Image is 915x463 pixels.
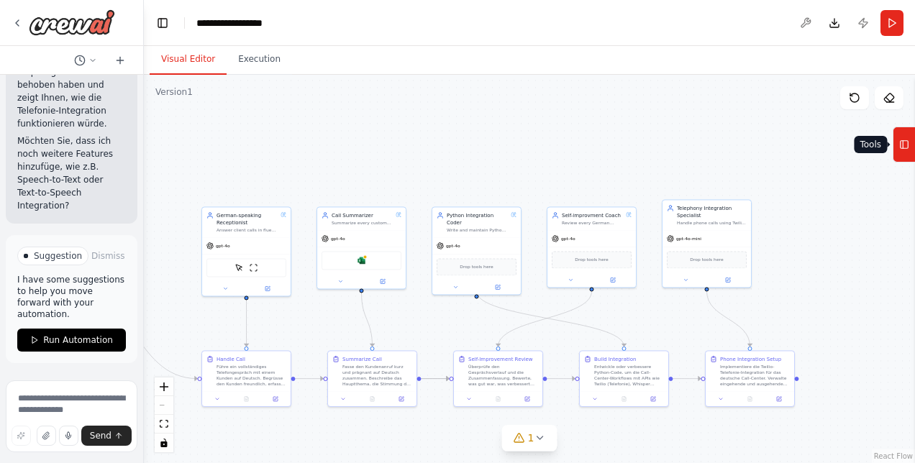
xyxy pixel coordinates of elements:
button: Run Automation [17,329,126,352]
button: Execution [227,45,292,75]
button: Switch to previous chat [68,52,103,69]
g: Edge from 934b9be7-9ab9-491b-a74c-a27a5fdce80d to 2893be1a-fb8c-459f-9c88-b020b769f836 [473,291,628,347]
div: Self-improvment CoachReview every German costumer conversation and identify how the AI crew can c... [547,206,637,288]
button: Open in side panel [708,275,749,284]
img: Logo [29,9,115,35]
p: Möchten Sie, dass ich noch weitere Features hinzufüge, wie z.B. Speech-to-Text oder Text-to-Speec... [17,134,126,212]
span: Send [90,430,111,441]
button: Open in side panel [389,395,414,403]
button: fit view [155,415,173,434]
span: gpt-4o [561,236,575,242]
div: Phone Integration SetupImplementiere die Twilio-Telefonie-Integration für das deutsche Call-Cente... [705,350,795,406]
g: Edge from 2893be1a-fb8c-459f-9c88-b020b769f836 to ca2d5637-0094-42f2-be19-aabe48874717 [673,375,701,382]
div: German-speaking Receptionist [217,211,278,226]
a: React Flow attribution [874,452,913,460]
button: Upload files [37,426,56,446]
div: German-speaking ReceptionistAnswer client calls in fluent humanized German. Understand what the c... [201,206,291,296]
span: gpt-4o-mini [676,236,701,242]
g: Edge from 05eb0b4c-c7d4-4ce7-9175-6a450ab4aa61 to 768353ee-8b5b-4f39-a99a-17c4dfe6dbea [243,300,250,347]
img: ScrapeElementFromWebsiteTool [235,263,244,272]
button: 1 [502,425,557,451]
button: Send [81,426,132,446]
div: Write and maintain Python integration code that connects the AI Call Center with APIs such as Twi... [447,227,508,233]
button: Visual Editor [150,45,227,75]
button: Open in side panel [363,277,404,285]
button: No output available [231,395,261,403]
div: Fasse den Kundenanruf kurz und prägnant auf Deutsch zusammen. Beschreibe das Hauptthema, die Stim... [342,364,412,387]
div: Python Integration CoderWrite and maintain Python integration code that connects the AI Call Cent... [432,206,522,295]
g: Edge from 39d23269-3b22-4775-bdc9-828562f0a66e to ca2d5637-0094-42f2-be19-aabe48874717 [704,291,754,347]
img: Microsoft excel [358,256,366,265]
div: Summarize every customer call in clear, concise German. Capture the topic. tone and key next step... [332,220,393,226]
button: Hide left sidebar [152,13,173,33]
span: Run Automation [43,334,113,346]
button: Open in side panel [247,284,288,293]
button: Tools [893,127,915,162]
span: gpt-4o [216,243,230,249]
div: Summarize CallFasse den Kundenanruf kurz und prägnant auf Deutsch zusammen. Beschreibe das Hauptt... [327,350,417,406]
button: Open in side panel [641,395,665,403]
button: Open in side panel [515,395,540,403]
div: Build IntegrationEntwickle oder verbessere Python-Code, um die Call-Center-Workflows mit APIs wie... [579,350,669,406]
div: Implementiere die Twilio-Telefonie-Integration für das deutsche Call-Center. Verwalte eingehende ... [720,364,790,387]
img: ScrapeWebsiteTool [250,263,258,272]
button: Open in side panel [478,283,519,291]
div: Telephony Integration SpecialistHandle phone calls using Twilio API - make outbound calls, receiv... [662,199,752,288]
span: Drop tools here [575,256,608,263]
button: No output available [734,395,765,403]
div: Version 1 [155,86,193,98]
button: Start a new chat [109,52,132,69]
button: Improve this prompt [12,426,31,446]
button: toggle interactivity [155,434,173,452]
button: Dismiss [88,249,127,263]
div: Phone Integration Setup [720,355,781,362]
span: Drop tools here [460,263,493,270]
span: 1 [528,431,534,445]
button: Open in side panel [593,275,634,284]
div: Überprüfe den Gesprächsverlauf und die Zusammenfassung. Bewerte, was gut war, was verbessert werd... [468,364,538,387]
div: React Flow controls [155,377,173,452]
div: Call SummarizerSummarize every customer call in clear, concise German. Capture the topic. tone an... [317,206,406,289]
button: No output available [483,395,513,403]
span: gpt-4o [446,243,460,249]
div: Summarize Call [342,355,382,362]
div: Handle Call [217,355,245,362]
span: gpt-4o [331,236,345,242]
g: Edge from a9341284-2820-4d0e-82c7-ee902a1f9fc2 to 404c2b0d-f178-41e9-b4b2-aa10e5ad21fc [358,293,376,347]
div: Handle CallFühre ein vollständiges Telefongespräch mit einem Kunden auf Deutsch. Begrüsse den Kun... [201,350,291,406]
div: Python Integration Coder [447,211,508,226]
div: Führe ein vollständiges Telefongespräch mit einem Kunden auf Deutsch. Begrüsse den Kunden freundl... [217,364,286,387]
button: zoom in [155,377,173,396]
div: Self-Improvement Review [468,355,533,362]
button: No output available [609,395,639,403]
div: Entwickle oder verbessere Python-Code, um die Call-Center-Workflows mit APIs wie Twilio (Telefoni... [594,364,664,387]
div: Handle phone calls using Twilio API - make outbound calls, receive call status, and manage call w... [677,220,747,226]
div: Telephony Integration Specialist [677,204,747,219]
g: Edge from 768353ee-8b5b-4f39-a99a-17c4dfe6dbea to 404c2b0d-f178-41e9-b4b2-aa10e5ad21fc [296,375,324,382]
g: Edge from 502609aa-03c6-421a-a090-af37188117f0 to f3c4ea46-bfd3-4114-a5bf-26bcd48b0a7e [495,291,596,347]
nav: breadcrumb [196,16,285,30]
span: Suggestion [34,250,82,262]
button: Open in side panel [767,395,791,403]
div: Answer client calls in fluent humanized German. Understand what the consumer wants, respond polit... [217,227,278,233]
g: Edge from 404c2b0d-f178-41e9-b4b2-aa10e5ad21fc to f3c4ea46-bfd3-4114-a5bf-26bcd48b0a7e [422,375,450,382]
div: Review every German costumer conversation and identify how the AI crew can communicate more clear... [562,220,623,226]
button: No output available [357,395,387,403]
g: Edge from f3c4ea46-bfd3-4114-a5bf-26bcd48b0a7e to 2893be1a-fb8c-459f-9c88-b020b769f836 [547,375,575,382]
div: Self-improvment Coach [562,211,623,219]
button: Click to speak your automation idea [59,426,78,446]
div: Build Integration [594,355,636,362]
div: Self-Improvement ReviewÜberprüfe den Gesprächsverlauf und die Zusammenfassung. Bewerte, was gut w... [453,350,543,406]
button: Open in side panel [263,395,288,403]
p: I have some suggestions to help you move forward with your automation. [17,274,126,320]
div: Call Summarizer [332,211,393,219]
span: Drop tools here [690,256,723,263]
